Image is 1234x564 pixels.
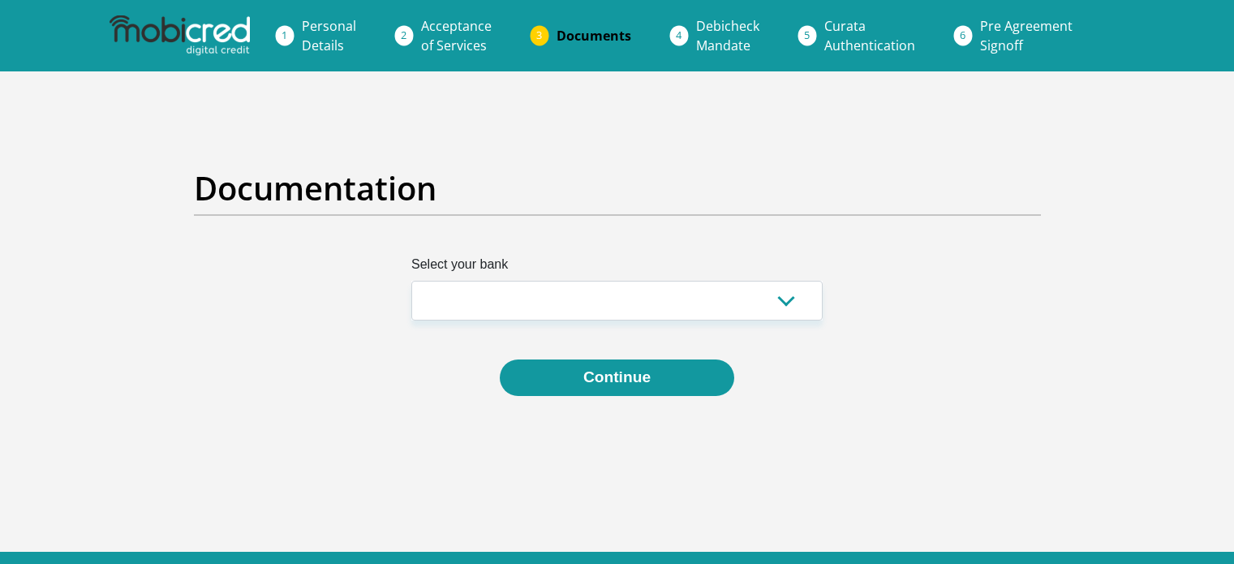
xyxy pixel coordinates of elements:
[980,17,1073,54] span: Pre Agreement Signoff
[302,17,356,54] span: Personal Details
[544,19,644,52] a: Documents
[557,27,631,45] span: Documents
[811,10,928,62] a: CurataAuthentication
[110,15,249,56] img: mobicred logo
[408,10,505,62] a: Acceptanceof Services
[411,255,823,281] label: Select your bank
[824,17,915,54] span: Curata Authentication
[683,10,772,62] a: DebicheckMandate
[421,17,492,54] span: Acceptance of Services
[289,10,369,62] a: PersonalDetails
[194,169,1041,208] h2: Documentation
[500,359,734,396] button: Continue
[967,10,1086,62] a: Pre AgreementSignoff
[696,17,759,54] span: Debicheck Mandate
